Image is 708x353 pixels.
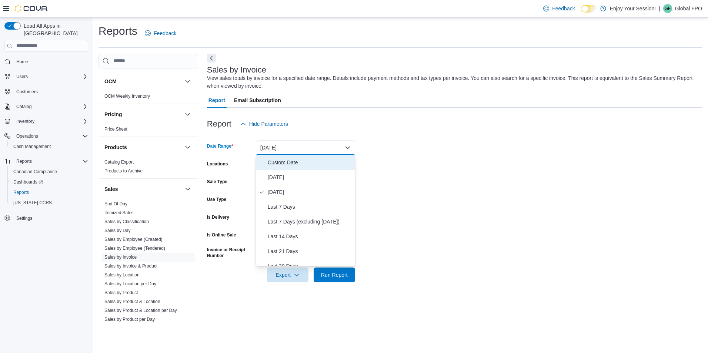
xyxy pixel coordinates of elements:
button: OCM [183,77,192,86]
span: Sales by Location per Day [104,281,156,287]
span: Products to Archive [104,168,143,174]
h1: Reports [98,24,137,38]
button: Hide Parameters [237,117,291,131]
span: Last 14 Days [268,232,352,241]
a: Sales by Invoice [104,255,137,260]
button: Reports [13,157,35,166]
span: Sales by Classification [104,219,149,225]
span: Export [271,268,304,282]
span: [DATE] [268,173,352,182]
div: Sales [98,199,198,327]
a: OCM Weekly Inventory [104,94,150,99]
span: OCM Weekly Inventory [104,93,150,99]
a: Feedback [540,1,578,16]
span: Reports [13,157,88,166]
a: Reports [10,188,32,197]
button: Products [183,143,192,152]
span: Last 7 Days [268,202,352,211]
a: End Of Day [104,201,127,206]
span: Customers [13,87,88,96]
a: Sales by Product & Location [104,299,160,304]
span: Inventory [13,117,88,126]
a: Sales by Employee (Created) [104,237,163,242]
button: Customers [1,86,91,97]
span: Reports [16,158,32,164]
span: Dashboards [13,179,43,185]
span: Catalog [16,104,31,110]
button: Users [1,71,91,82]
span: Dashboards [10,178,88,186]
p: Global FPO [675,4,702,13]
label: Is Delivery [207,214,229,220]
button: Operations [13,132,41,141]
a: Sales by Product & Location per Day [104,308,177,313]
a: Price Sheet [104,127,127,132]
a: Catalog Export [104,159,134,165]
div: View sales totals by invoice for a specified date range. Details include payment methods and tax ... [207,74,698,90]
label: Sale Type [207,179,227,185]
button: Pricing [104,111,182,118]
span: GF [665,4,671,13]
button: Inventory [13,117,37,126]
span: Hide Parameters [249,120,288,128]
span: Feedback [552,5,575,12]
h3: Sales by Invoice [207,65,266,74]
a: Sales by Employee (Tendered) [104,246,165,251]
span: Settings [13,213,88,222]
button: Sales [183,185,192,194]
span: Sales by Product per Day [104,316,155,322]
label: Use Type [207,196,226,202]
img: Cova [15,5,48,12]
span: Canadian Compliance [10,167,88,176]
span: Customers [16,89,38,95]
a: [US_STATE] CCRS [10,198,55,207]
button: Settings [1,212,91,223]
span: [DATE] [268,188,352,196]
button: Cash Management [7,141,91,152]
span: Home [16,59,28,65]
span: Home [13,57,88,66]
input: Dark Mode [581,5,597,13]
label: Invoice or Receipt Number [207,247,253,259]
div: Global FPO [663,4,672,13]
h3: Products [104,144,127,151]
span: Sales by Invoice & Product [104,263,157,269]
a: Settings [13,214,35,223]
button: [DATE] [256,140,355,155]
button: Inventory [1,116,91,127]
a: Sales by Product [104,290,138,295]
div: Products [98,158,198,178]
h3: OCM [104,78,117,85]
p: | [659,4,660,13]
a: Sales by Location [104,272,140,278]
span: Sales by Employee (Tendered) [104,245,165,251]
span: Sales by Day [104,228,131,233]
label: Date Range [207,143,233,149]
button: Products [104,144,182,151]
span: Canadian Compliance [13,169,57,175]
a: Products to Archive [104,168,143,174]
span: Last 7 Days (excluding [DATE]) [268,217,352,226]
p: Enjoy Your Session! [610,4,656,13]
h3: Sales [104,185,118,193]
button: Export [267,268,308,282]
h3: Report [207,120,231,128]
a: Sales by Day [104,228,131,233]
span: Catalog Export [104,159,134,165]
label: Locations [207,161,228,167]
button: Taxes [183,333,192,342]
span: Price Sheet [104,126,127,132]
span: Run Report [321,271,348,279]
a: Sales by Invoice & Product [104,263,157,269]
span: Cash Management [13,144,51,149]
span: [US_STATE] CCRS [13,200,52,206]
span: Users [16,74,28,80]
span: Sales by Invoice [104,254,137,260]
button: Sales [104,185,182,193]
a: Itemized Sales [104,210,134,215]
a: Home [13,57,31,66]
div: OCM [98,92,198,104]
button: [US_STATE] CCRS [7,198,91,208]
